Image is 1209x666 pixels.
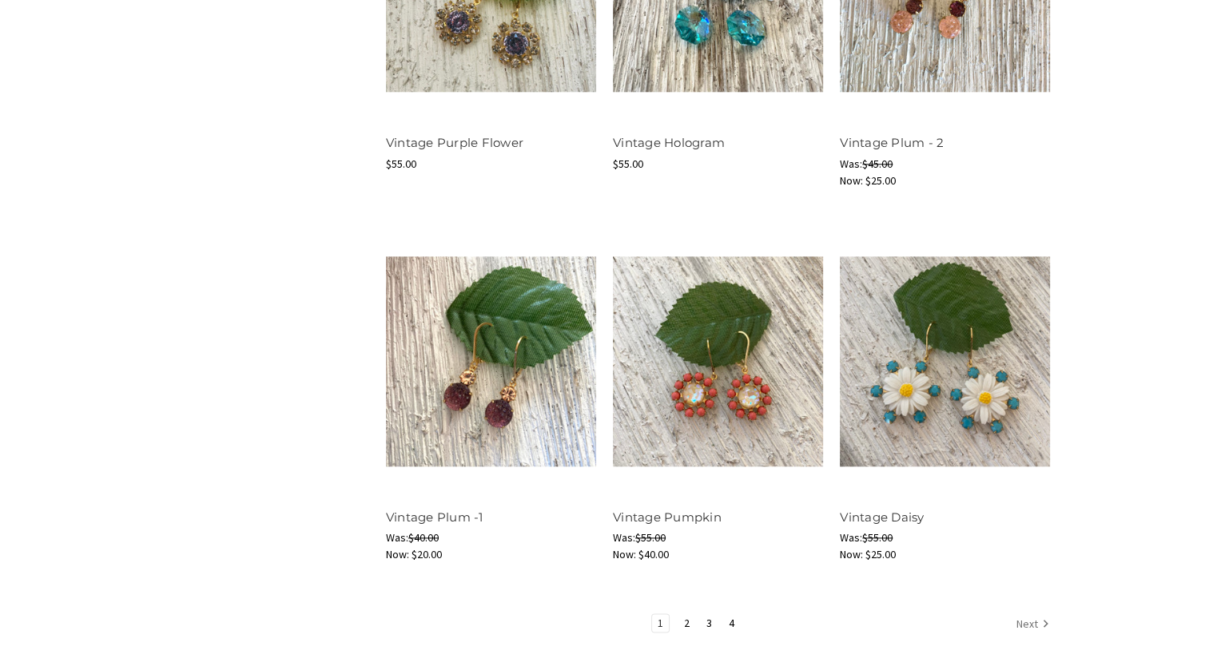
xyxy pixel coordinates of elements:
div: Was: [840,529,1050,546]
span: Now: [840,173,863,188]
span: Now: [613,547,636,561]
nav: pagination [386,613,1051,636]
span: $40.00 [638,547,669,561]
a: Vintage Hologram [613,135,725,150]
span: $20.00 [412,547,442,561]
div: Was: [386,529,596,546]
a: Page 1 of 4 [652,614,669,632]
span: $55.00 [613,157,643,171]
a: Vintage Plum - 2 [840,135,944,150]
span: Now: [386,547,409,561]
span: $55.00 [862,530,893,545]
img: Vintage Pumpkin [613,256,823,466]
a: Vintage Purple Flower [386,135,523,150]
a: Page 3 of 4 [701,614,718,632]
a: Vintage Plum -1 [386,509,483,525]
span: $25.00 [865,547,896,561]
img: Vintage Plum -1 [386,256,596,466]
span: $55.00 [386,157,416,171]
a: Vintage Pumpkin [613,509,722,525]
div: Was: [840,156,1050,172]
a: Vintage Plum -1 [386,223,596,500]
span: Now: [840,547,863,561]
span: $40.00 [408,530,439,545]
span: $55.00 [635,530,666,545]
a: Page 4 of 4 [723,614,740,632]
a: Vintage Pumpkin [613,223,823,500]
span: $25.00 [865,173,896,188]
div: Was: [613,529,823,546]
a: Page 2 of 4 [678,614,695,632]
a: Vintage Daisy [840,223,1050,500]
a: Vintage Daisy [840,509,924,525]
a: Next [1011,614,1050,635]
span: $45.00 [862,157,893,171]
img: Vintage Daisy [840,256,1050,466]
